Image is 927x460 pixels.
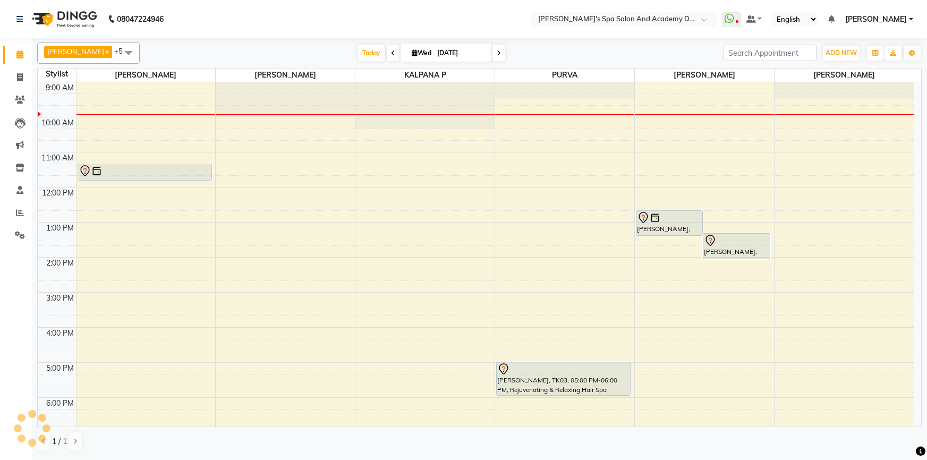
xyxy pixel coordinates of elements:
div: 5:00 PM [44,363,76,374]
span: [PERSON_NAME] [775,69,914,82]
span: KALPANA P [355,69,495,82]
span: ADD NEW [826,49,857,57]
div: [PERSON_NAME], TK03, 05:00 PM-06:00 PM, Rejuvenating & Relaxing Hair Spa [497,362,630,395]
div: 2:00 PM [44,258,76,269]
span: Wed [409,49,434,57]
div: 3:00 PM [44,293,76,304]
span: Today [358,45,385,61]
b: 08047224946 [117,4,164,34]
a: x [104,47,109,56]
div: 1:00 PM [44,223,76,234]
div: 10:00 AM [39,117,76,129]
span: 1 / 1 [52,436,67,447]
div: [PERSON_NAME], TK02, 11:20 AM-11:50 AM, Bleach Face + Neck [78,164,211,180]
div: 9:00 AM [44,82,76,93]
div: 11:00 AM [39,152,76,164]
span: +5 [114,47,131,55]
span: [PERSON_NAME] [216,69,355,82]
img: logo [27,4,100,34]
span: [PERSON_NAME] [845,14,907,25]
input: 2025-09-03 [434,45,487,61]
span: [PERSON_NAME] [635,69,774,82]
button: ADD NEW [823,46,860,61]
span: [PERSON_NAME] [47,47,104,56]
input: Search Appointment [724,45,817,61]
div: [PERSON_NAME], TK02, 12:40 PM-01:25 PM, Root Touch-Up [636,211,703,235]
div: [PERSON_NAME], TK01, 01:20 PM-02:05 PM, Root Touch-Up [703,234,770,259]
div: 12:00 PM [40,188,76,199]
div: 6:00 PM [44,398,76,409]
span: [PERSON_NAME] [76,69,216,82]
span: PURVA [495,69,634,82]
div: 4:00 PM [44,328,76,339]
div: Stylist [38,69,76,80]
